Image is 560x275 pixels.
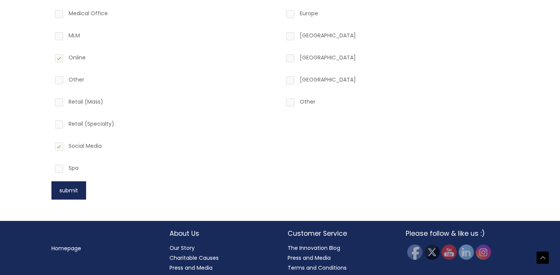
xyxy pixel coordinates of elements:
label: Online [53,53,275,66]
button: submit [51,181,86,200]
nav: Menu [51,243,154,253]
a: Press and Media [288,254,331,262]
label: Other [53,75,275,88]
label: Social Media [53,141,275,154]
h2: About Us [170,229,272,238]
img: Facebook [407,245,422,260]
label: MLM [53,30,275,43]
a: Terms and Conditions [288,264,347,272]
a: The Innovation Blog [288,244,340,252]
label: Retail (Specialty) [53,119,275,132]
nav: About Us [170,243,272,273]
h2: Customer Service [288,229,390,238]
label: Europe [285,8,507,21]
label: [GEOGRAPHIC_DATA] [285,75,507,88]
label: [GEOGRAPHIC_DATA] [285,30,507,43]
label: Medical Office [53,8,275,21]
h2: Please follow & like us :) [406,229,509,238]
label: Retail (Mass) [53,97,275,110]
img: Twitter [424,245,440,260]
a: Our Story [170,244,195,252]
a: Homepage [51,245,81,252]
label: Other [285,97,507,110]
a: Charitable Causes [170,254,219,262]
label: Spa [53,163,275,176]
a: Press and Media [170,264,213,272]
label: [GEOGRAPHIC_DATA] [285,53,507,66]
